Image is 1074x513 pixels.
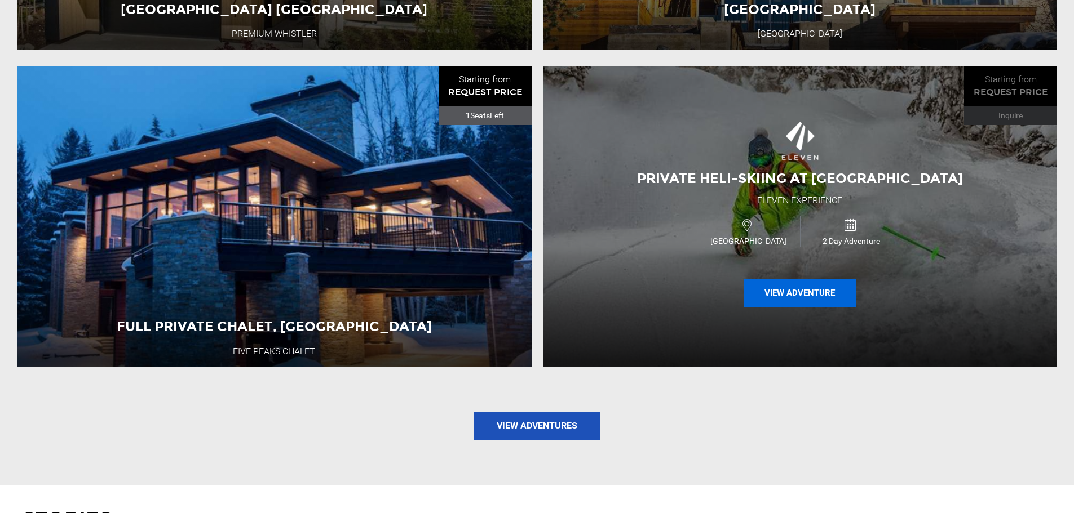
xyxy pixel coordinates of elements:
[776,118,824,163] img: images
[637,170,963,186] span: Private Heli-Skiing at [GEOGRAPHIC_DATA]
[744,279,856,307] button: View Adventure
[757,194,842,207] div: Eleven Experience
[697,235,799,247] span: [GEOGRAPHIC_DATA]
[801,235,903,247] span: 2 Day Adventure
[474,412,600,440] a: View Adventures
